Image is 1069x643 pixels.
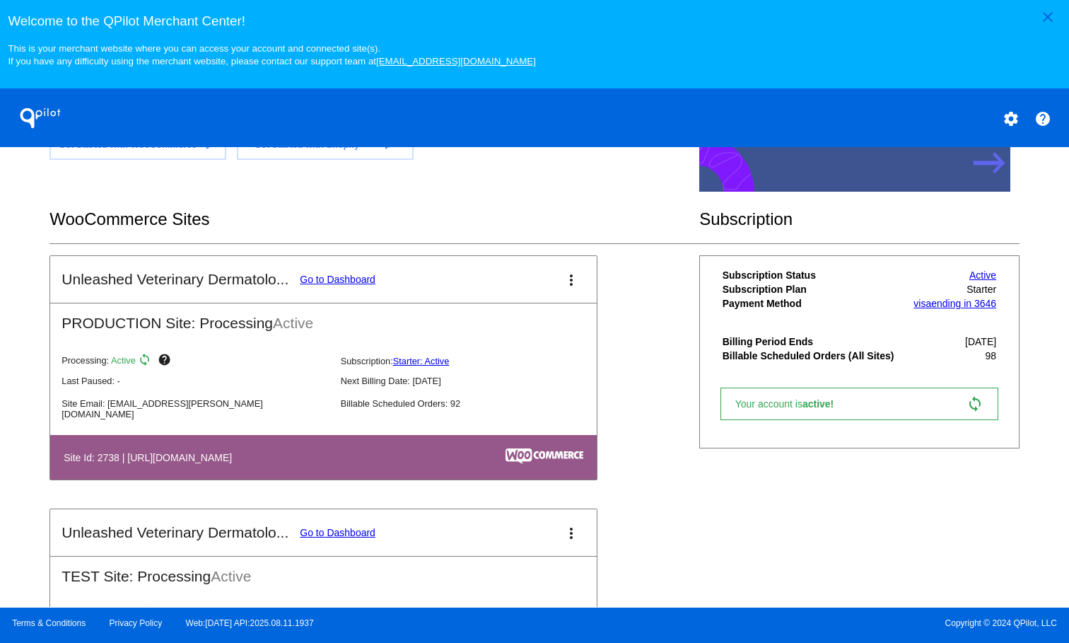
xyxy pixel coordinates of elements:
[111,356,136,366] span: Active
[699,209,1020,229] h2: Subscription
[722,335,906,348] th: Billing Period Ends
[913,298,931,309] span: visa
[62,524,288,541] h2: Unleashed Veterinary Dermatolo...
[62,353,329,370] p: Processing:
[735,398,848,410] span: Your account is
[341,356,608,366] p: Subscription:
[1003,110,1020,127] mat-icon: settings
[62,271,288,288] h2: Unleashed Veterinary Dermatolo...
[50,557,597,585] h2: TEST Site: Processing
[8,43,535,66] small: This is your merchant website where you can access your account and connected site(s). If you hav...
[393,356,450,366] a: Starter: Active
[563,272,580,289] mat-icon: more_vert
[722,297,906,310] th: Payment Method
[300,527,375,538] a: Go to Dashboard
[722,283,906,296] th: Subscription Plan
[64,452,239,463] h4: Site Id: 2738 | [URL][DOMAIN_NAME]
[563,525,580,542] mat-icon: more_vert
[1034,110,1051,127] mat-icon: help
[50,303,597,332] h2: PRODUCTION Site: Processing
[62,398,329,419] p: Site Email: [EMAIL_ADDRESS][PERSON_NAME][DOMAIN_NAME]
[158,353,175,370] mat-icon: help
[1039,8,1056,25] mat-icon: close
[986,350,997,361] span: 98
[49,209,699,229] h2: WooCommerce Sites
[376,56,536,66] a: [EMAIL_ADDRESS][DOMAIN_NAME]
[62,376,329,386] p: Last Paused: -
[110,618,163,628] a: Privacy Policy
[12,618,86,628] a: Terms & Conditions
[722,269,906,282] th: Subscription Status
[341,376,608,386] p: Next Billing Date: [DATE]
[273,315,313,331] span: Active
[722,349,906,362] th: Billable Scheduled Orders (All Sites)
[12,104,69,132] h1: QPilot
[211,568,251,584] span: Active
[186,618,314,628] a: Web:[DATE] API:2025.08.11.1937
[300,274,375,285] a: Go to Dashboard
[966,395,983,412] mat-icon: sync
[158,606,175,623] mat-icon: help
[913,298,996,309] a: visaending in 3646
[802,398,841,410] span: active!
[547,618,1057,628] span: Copyright © 2024 QPilot, LLC
[8,13,1061,29] h3: Welcome to the QPilot Merchant Center!
[62,606,329,623] p: Processing:
[965,336,996,347] span: [DATE]
[138,353,155,370] mat-icon: sync
[506,448,583,464] img: c53aa0e5-ae75-48aa-9bee-956650975ee5
[341,398,608,409] p: Billable Scheduled Orders: 92
[966,284,996,295] span: Starter
[138,606,155,623] mat-icon: sync
[969,270,996,281] a: Active
[720,388,998,420] a: Your account isactive! sync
